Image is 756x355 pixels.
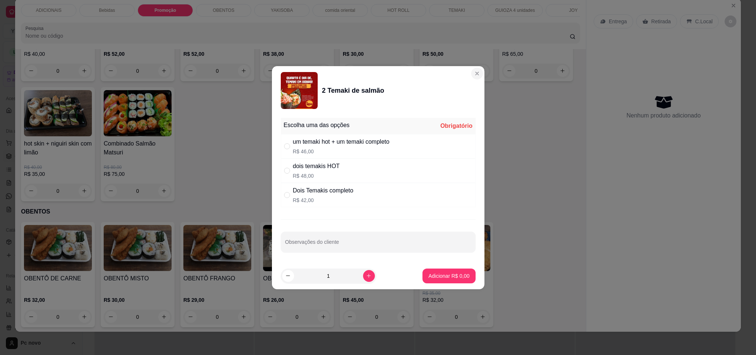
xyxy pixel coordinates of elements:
div: Dois Temakis completo [293,186,353,195]
button: increase-product-quantity [363,270,375,282]
div: Obrigatório [440,122,472,130]
div: dois temakis HOT [293,162,340,171]
img: product-image [281,72,318,109]
div: 2 Temaki de salmão [322,85,384,96]
p: Adicionar R$ 0,00 [428,272,469,280]
div: Escolha uma das opções [284,121,350,130]
p: R$ 48,00 [293,172,340,180]
input: Observações do cliente [285,241,471,249]
div: um temaki hot + um temaki completo [293,137,390,146]
button: decrease-product-quantity [282,270,294,282]
button: Close [471,68,483,79]
p: R$ 46,00 [293,148,390,155]
p: R$ 42,00 [293,197,353,204]
button: Adicionar R$ 0,00 [422,269,475,283]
